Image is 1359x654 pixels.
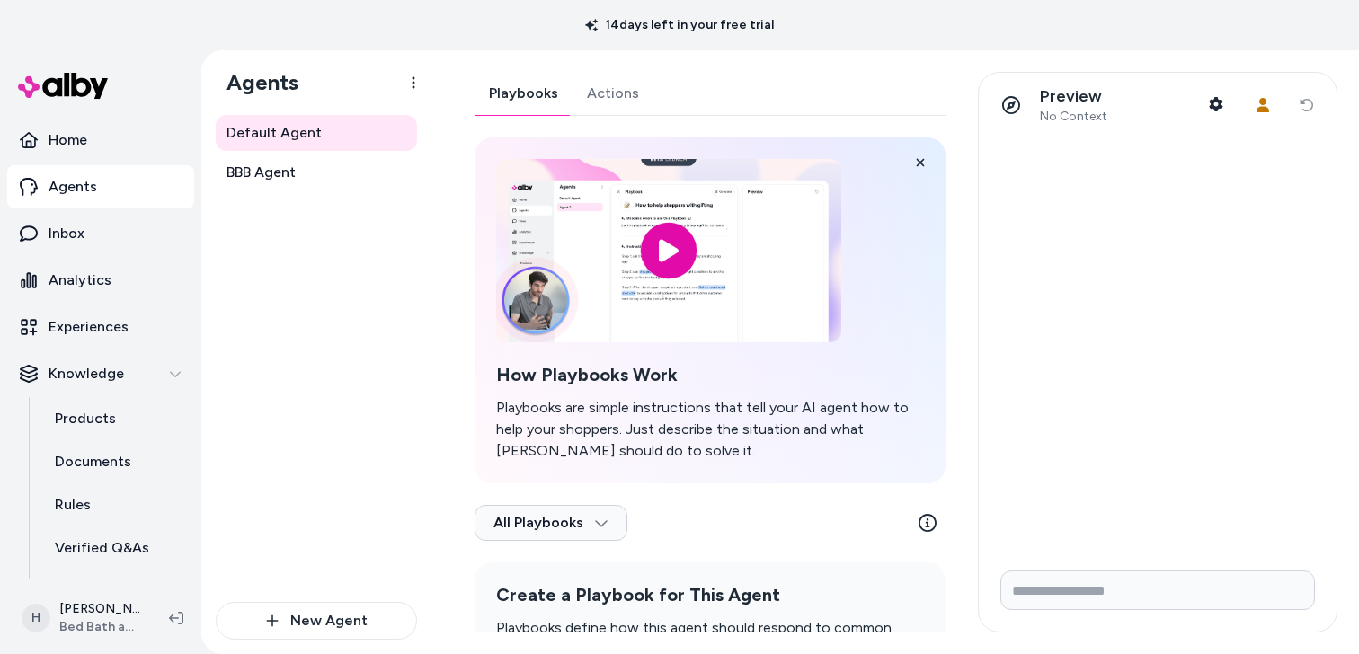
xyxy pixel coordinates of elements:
a: Rules [37,483,194,526]
h2: Create a Playbook for This Agent [496,584,924,606]
input: Write your prompt here [1000,570,1315,610]
p: Products [55,408,116,429]
a: Default Agent [216,115,417,151]
a: Inbox [7,212,194,255]
h2: How Playbooks Work [496,364,924,386]
p: Documents [55,451,131,473]
a: Verified Q&As [37,526,194,570]
a: Products [37,397,194,440]
button: Knowledge [7,352,194,395]
a: Reviews [37,570,194,613]
a: BBB Agent [216,155,417,190]
h1: Agents [212,69,298,96]
span: BBB Agent [226,162,296,183]
a: Experiences [7,305,194,349]
img: alby Logo [18,73,108,99]
p: 14 days left in your free trial [574,16,785,34]
span: All Playbooks [493,514,608,532]
button: H[PERSON_NAME]Bed Bath and Beyond [11,589,155,647]
span: Default Agent [226,122,322,144]
a: Agents [7,165,194,208]
span: No Context [1040,109,1107,125]
p: Knowledge [49,363,124,384]
p: Playbooks are simple instructions that tell your AI agent how to help your shoppers. Just describ... [496,397,924,462]
p: Home [49,129,87,151]
a: Home [7,119,194,162]
span: H [22,604,50,632]
p: Agents [49,176,97,198]
a: Actions [573,72,653,115]
p: Experiences [49,316,129,338]
a: Documents [37,440,194,483]
p: Inbox [49,223,84,244]
p: Verified Q&As [55,537,149,559]
span: Bed Bath and Beyond [59,618,140,636]
p: Preview [1040,86,1107,107]
p: Rules [55,494,91,516]
button: All Playbooks [475,505,627,541]
button: New Agent [216,602,417,640]
a: Playbooks [475,72,573,115]
p: [PERSON_NAME] [59,600,140,618]
p: Analytics [49,270,111,291]
a: Analytics [7,259,194,302]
